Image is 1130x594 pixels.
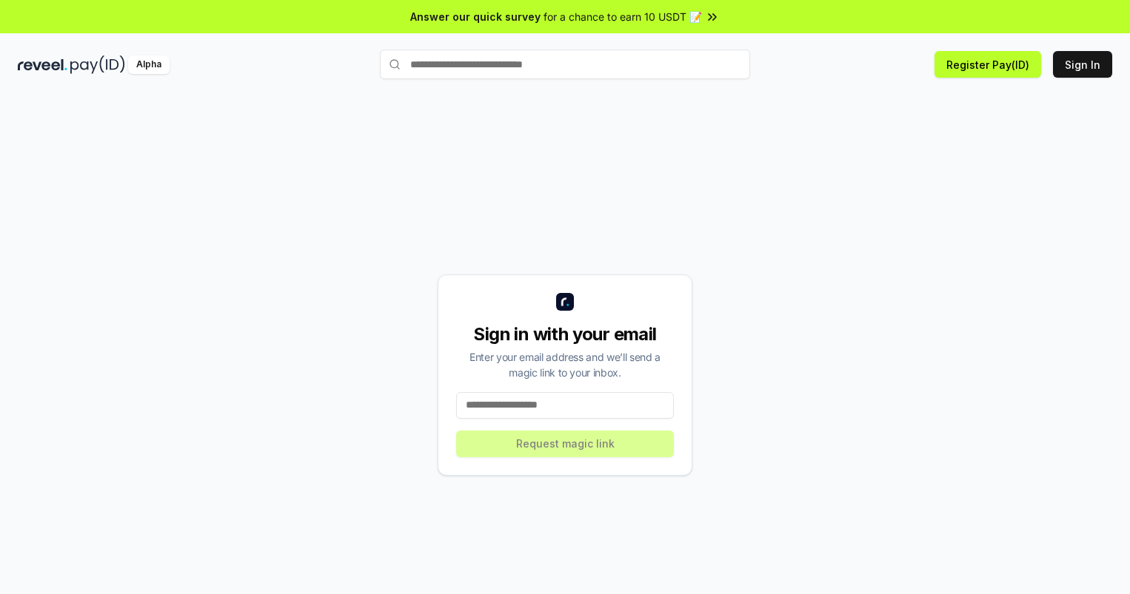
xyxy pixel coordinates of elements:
div: Sign in with your email [456,323,674,346]
span: Answer our quick survey [410,9,541,24]
img: logo_small [556,293,574,311]
img: reveel_dark [18,55,67,74]
img: pay_id [70,55,125,74]
div: Enter your email address and we’ll send a magic link to your inbox. [456,349,674,380]
button: Register Pay(ID) [935,51,1041,78]
button: Sign In [1053,51,1112,78]
div: Alpha [128,55,170,74]
span: for a chance to earn 10 USDT 📝 [544,9,702,24]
